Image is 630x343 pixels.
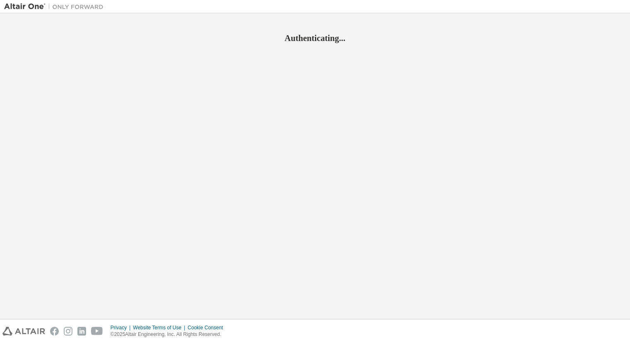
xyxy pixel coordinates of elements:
[111,324,133,331] div: Privacy
[4,2,108,11] img: Altair One
[64,327,72,336] img: instagram.svg
[50,327,59,336] img: facebook.svg
[4,33,626,43] h2: Authenticating...
[111,331,228,338] p: © 2025 Altair Engineering, Inc. All Rights Reserved.
[188,324,228,331] div: Cookie Consent
[91,327,103,336] img: youtube.svg
[2,327,45,336] img: altair_logo.svg
[77,327,86,336] img: linkedin.svg
[133,324,188,331] div: Website Terms of Use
